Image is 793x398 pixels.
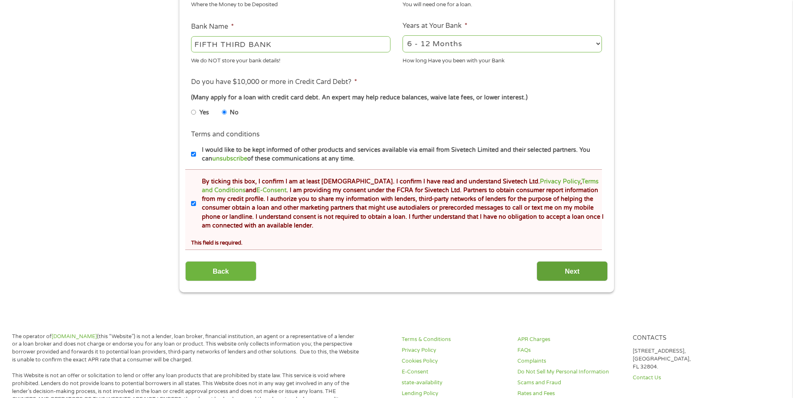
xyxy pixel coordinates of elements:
label: Do you have $10,000 or more in Credit Card Debt? [191,78,357,87]
h4: Contacts [633,334,738,342]
label: I would like to be kept informed of other products and services available via email from Sivetech... [196,146,604,163]
div: How long Have you been with your Bank [403,54,602,65]
div: We do NOT store your bank details! [191,54,390,65]
p: The operator of (this “Website”) is not a lender, loan broker, financial institution, an agent or... [12,333,359,364]
a: APR Charges [517,336,623,344]
div: This field is required. [191,236,602,247]
a: FAQs [517,346,623,354]
input: Back [185,261,256,282]
a: E-Consent [402,368,507,376]
a: Terms & Conditions [402,336,507,344]
a: Lending Policy [402,390,507,398]
label: Yes [199,108,209,117]
a: state-availability [402,379,507,387]
a: Rates and Fees [517,390,623,398]
label: By ticking this box, I confirm I am at least [DEMOGRAPHIC_DATA]. I confirm I have read and unders... [196,177,604,230]
a: Cookies Policy [402,357,507,365]
a: Do Not Sell My Personal Information [517,368,623,376]
input: Next [537,261,608,282]
p: [STREET_ADDRESS], [GEOGRAPHIC_DATA], FL 32804. [633,347,738,371]
a: Complaints [517,357,623,365]
a: unsubscribe [212,155,247,162]
a: E-Consent [256,187,286,194]
a: Privacy Policy [540,178,580,185]
div: (Many apply for a loan with credit card debt. An expert may help reduce balances, waive late fees... [191,93,602,102]
a: [DOMAIN_NAME] [52,333,97,340]
a: Scams and Fraud [517,379,623,387]
label: Years at Your Bank [403,22,467,30]
label: Terms and conditions [191,130,260,139]
label: Bank Name [191,22,234,31]
a: Privacy Policy [402,346,507,354]
label: No [230,108,239,117]
a: Contact Us [633,374,738,382]
a: Terms and Conditions [202,178,599,194]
